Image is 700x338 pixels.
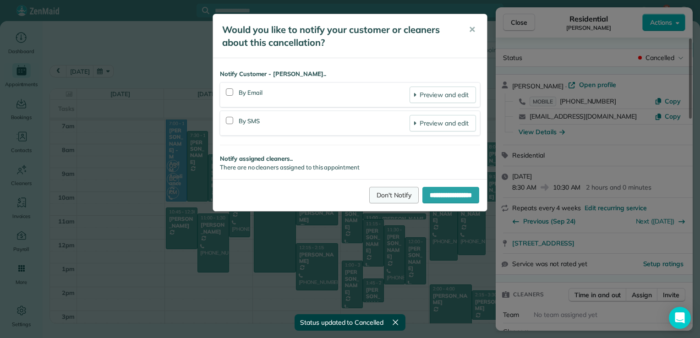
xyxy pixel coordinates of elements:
[220,164,360,171] span: There are no cleaners assigned to this appointment
[300,318,383,327] span: Status updated to Cancelled
[220,70,480,79] strong: Notify Customer - [PERSON_NAME]..
[220,154,480,164] strong: Notify assigned cleaners..
[469,24,476,35] span: ✕
[222,23,456,49] h5: Would you like to notify your customer or cleaners about this cancellation?
[410,87,476,103] a: Preview and edit
[669,307,691,329] div: Open Intercom Messenger
[410,115,476,131] a: Preview and edit
[239,87,410,103] div: By Email
[239,115,410,131] div: By SMS
[369,187,419,203] a: Don't Notify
